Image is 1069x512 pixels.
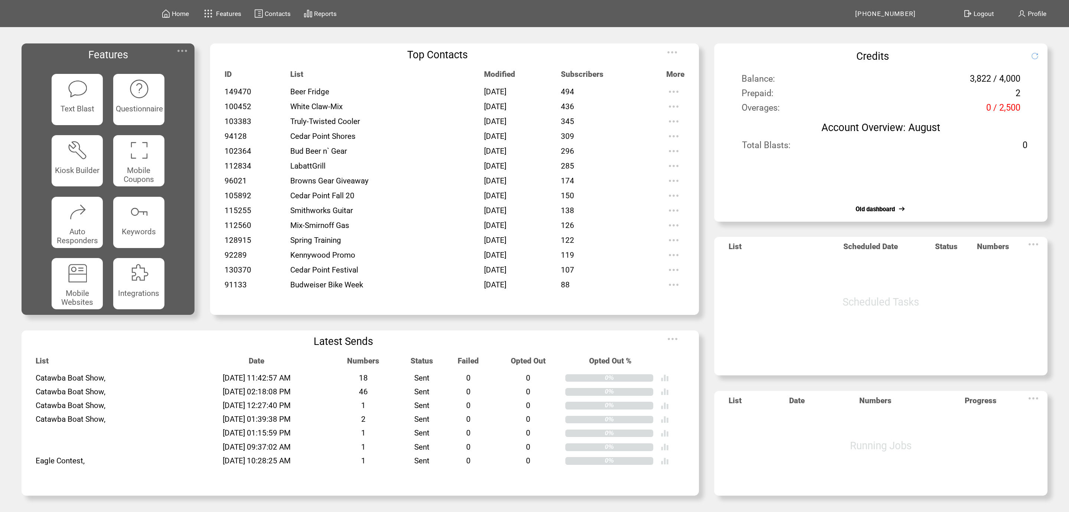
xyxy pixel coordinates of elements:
span: Reports [314,10,337,17]
span: 112834 [225,162,251,170]
a: Features [201,6,243,21]
span: Sent [414,387,429,396]
span: Credits [856,50,889,62]
img: ellypsis.svg [666,218,681,233]
span: 0 [466,456,471,465]
span: 0 [526,456,530,465]
span: 2 [1016,88,1020,104]
span: Opted Out % [589,356,631,371]
span: 91133 [225,280,247,289]
img: poll%20-%20white.svg [661,415,669,424]
a: Mobile Websites [52,258,103,309]
span: [DATE] 01:39:38 PM [223,415,291,424]
span: Keywords [122,227,156,236]
span: Kiosk Builder [55,166,99,175]
span: Beer Fridge [290,87,329,96]
div: 0% [605,374,654,382]
span: LabattGrill [290,162,326,170]
img: ellypsis.svg [175,43,190,58]
img: chart.svg [304,9,313,18]
span: Modified [484,70,515,84]
span: 3,822 / 4,000 [970,74,1020,89]
span: Mix-Smirnoff Gas [290,221,349,230]
span: Cedar Point Shores [290,132,356,141]
a: Text Blast [52,74,103,125]
span: [DATE] [484,176,506,185]
span: Status [411,356,433,371]
span: Catawba Boat Show, [36,374,105,382]
img: poll%20-%20white.svg [661,443,669,451]
span: 436 [561,102,574,111]
span: Balance: [742,74,775,89]
span: Contacts [265,10,291,17]
span: 130370 [225,265,251,274]
span: [DATE] [484,265,506,274]
img: contacts.svg [254,9,263,18]
span: Eagle Contest, [36,456,85,465]
img: ellypsis.svg [666,188,681,203]
img: ellypsis.svg [665,45,680,60]
span: 128915 [225,236,251,245]
span: 138 [561,206,574,215]
span: 0 [466,428,471,437]
div: 0% [605,443,654,451]
span: 112560 [225,221,251,230]
span: List [290,70,303,84]
span: List [729,396,742,411]
span: [DATE] [484,147,506,156]
span: 174 [561,176,574,185]
a: Mobile Coupons [113,135,164,186]
span: 0 / 2,500 [986,102,1020,118]
span: [DATE] 12:27:40 PM [223,401,291,410]
img: ellypsis.svg [666,173,681,188]
img: poll%20-%20white.svg [661,374,669,382]
span: [DATE] [484,236,506,245]
span: Integrations [118,289,159,298]
img: ellypsis.svg [665,332,680,346]
img: poll%20-%20white.svg [661,429,669,437]
span: Date [249,356,264,371]
span: Status [935,242,958,257]
span: 96021 [225,176,247,185]
span: 0 [526,387,530,396]
span: Text Blast [61,104,94,113]
span: 0 [466,443,471,451]
img: auto-responders.svg [67,201,88,222]
img: ellypsis.svg [1026,391,1041,406]
img: ellypsis.svg [666,262,681,277]
div: 0% [605,416,654,424]
span: [DATE] [484,251,506,260]
img: ellypsis.svg [666,144,681,159]
span: Date [789,396,805,411]
img: home.svg [161,9,170,18]
img: ellypsis.svg [666,233,681,248]
span: [DATE] [484,132,506,141]
div: 0% [605,388,654,396]
img: mobile-websites.svg [67,263,88,284]
span: 0 [1023,140,1027,156]
img: ellypsis.svg [666,203,681,218]
span: 115255 [225,206,251,215]
span: Catawba Boat Show, [36,387,105,396]
span: 309 [561,132,574,141]
img: tool%201.svg [67,140,88,161]
span: 119 [561,251,574,260]
span: Numbers [977,242,1009,257]
span: Truly-Twisted Cooler [290,117,360,126]
span: 150 [561,191,574,200]
span: 1 [361,401,366,410]
span: Logout [974,10,994,17]
span: [DATE] 09:37:02 AM [223,443,291,451]
a: Old dashboard [856,206,895,213]
span: Numbers [347,356,379,371]
span: Sent [414,374,429,382]
span: Numbers [859,396,892,411]
span: 285 [561,162,574,170]
span: 105892 [225,191,251,200]
span: 107 [561,265,574,274]
span: More [666,70,684,84]
a: Reports [303,8,338,19]
span: Opted Out [511,356,546,371]
div: 0% [605,457,654,465]
img: ellypsis.svg [666,84,681,99]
